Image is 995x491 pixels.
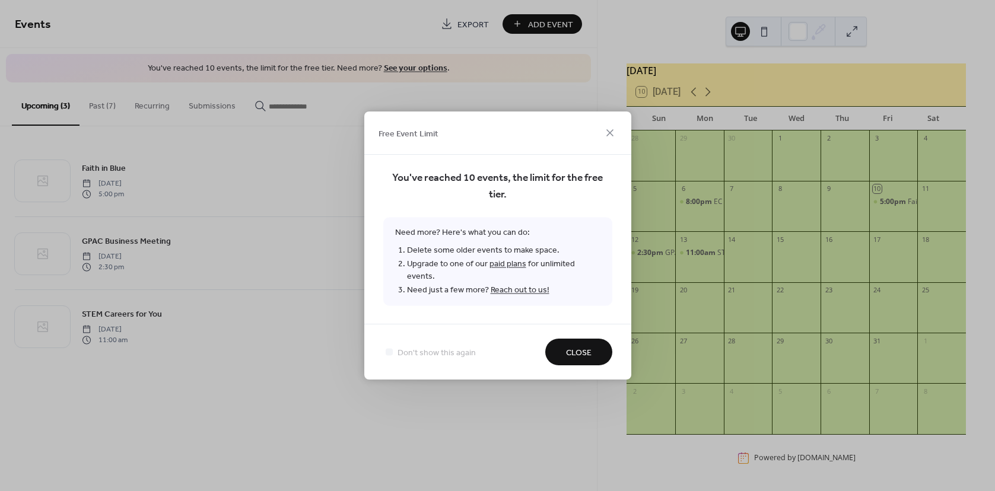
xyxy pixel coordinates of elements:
[491,282,549,298] a: Reach out to us!
[407,244,600,257] li: Delete some older events to make space.
[545,339,612,365] button: Close
[383,218,612,306] span: Need more? Here's what you can do:
[398,347,476,359] span: Don't show this again
[379,127,438,140] span: Free Event Limit
[407,257,600,283] li: Upgrade to one of our for unlimited events.
[489,256,526,272] a: paid plans
[407,283,600,297] li: Need just a few more?
[383,170,612,203] span: You've reached 10 events, the limit for the free tier.
[566,347,592,359] span: Close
